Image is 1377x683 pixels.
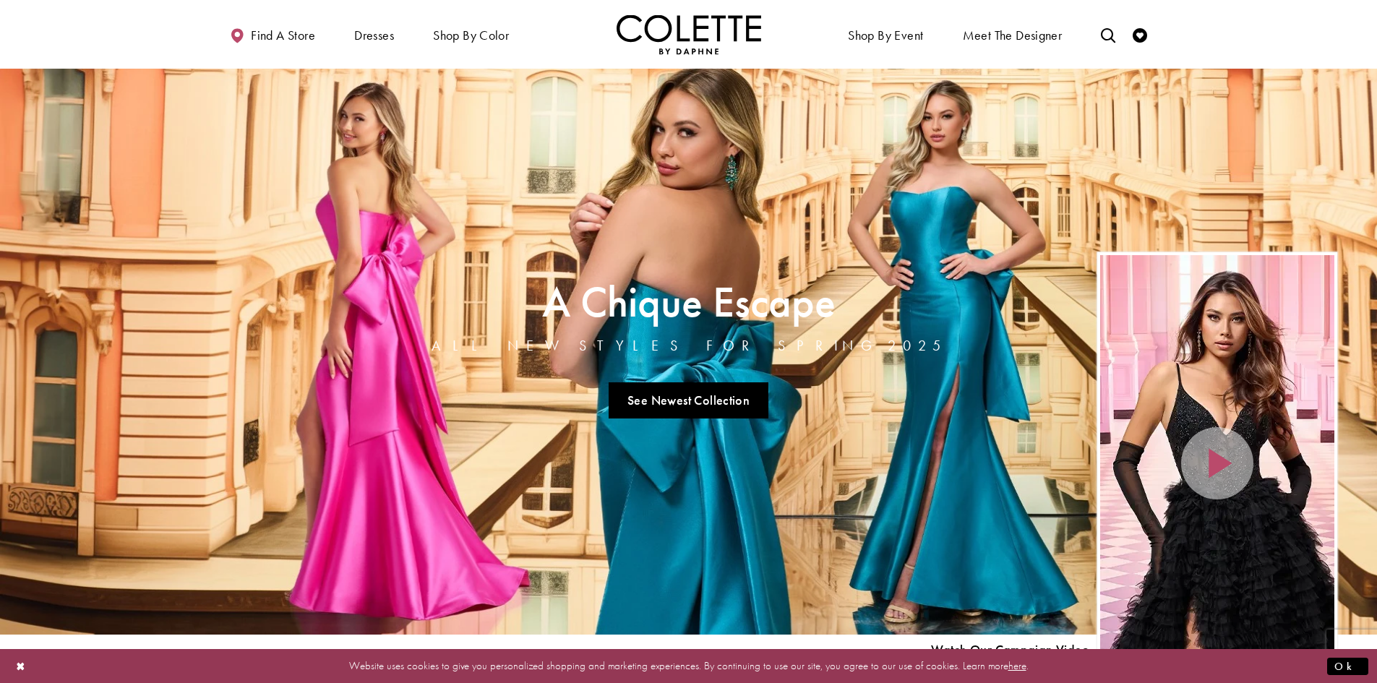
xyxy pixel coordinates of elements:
[429,14,512,54] span: Shop by color
[617,14,761,54] a: Visit Home Page
[104,656,1273,676] p: Website uses cookies to give you personalized shopping and marketing experiences. By continuing t...
[930,643,1089,657] span: Play Slide #15 Video
[251,28,315,43] span: Find a store
[1008,658,1026,673] a: here
[963,28,1063,43] span: Meet the designer
[354,28,394,43] span: Dresses
[427,377,951,424] ul: Slider Links
[226,14,319,54] a: Find a store
[844,14,927,54] span: Shop By Event
[609,382,769,418] a: See Newest Collection A Chique Escape All New Styles For Spring 2025
[848,28,923,43] span: Shop By Event
[1327,657,1368,675] button: Submit Dialog
[1097,14,1119,54] a: Toggle search
[617,14,761,54] img: Colette by Daphne
[351,14,398,54] span: Dresses
[433,28,509,43] span: Shop by color
[959,14,1066,54] a: Meet the designer
[1129,14,1151,54] a: Check Wishlist
[9,653,33,679] button: Close Dialog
